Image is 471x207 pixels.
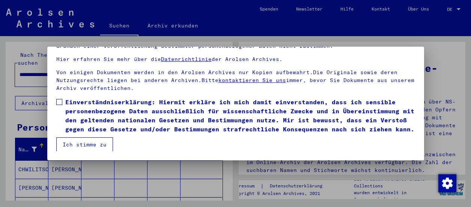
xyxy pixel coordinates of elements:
[56,55,415,63] p: Hier erfahren Sie mehr über die der Arolsen Archives.
[65,97,415,134] span: Einverständniserklärung: Hiermit erkläre ich mich damit einverstanden, dass ich sensible personen...
[218,77,286,84] a: kontaktieren Sie uns
[438,174,456,192] img: Modification du consentement
[161,56,212,62] a: Datenrichtlinie
[56,68,415,92] p: Von einigen Dokumenten werden in den Arolsen Archives nur Kopien aufbewahrt.Die Originale sowie d...
[438,174,456,192] div: Modification du consentement
[56,137,113,152] button: Ich stimme zu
